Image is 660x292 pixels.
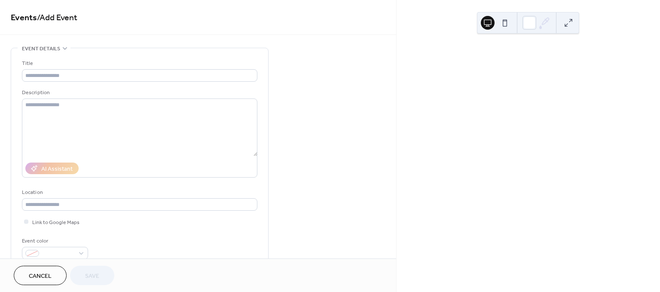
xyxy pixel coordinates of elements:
div: Title [22,59,256,68]
span: Event details [22,44,60,53]
button: Cancel [14,266,67,285]
div: Event color [22,237,86,246]
div: Description [22,88,256,97]
a: Events [11,9,37,26]
div: Location [22,188,256,197]
span: / Add Event [37,9,77,26]
span: Link to Google Maps [32,218,79,227]
span: Cancel [29,272,52,281]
